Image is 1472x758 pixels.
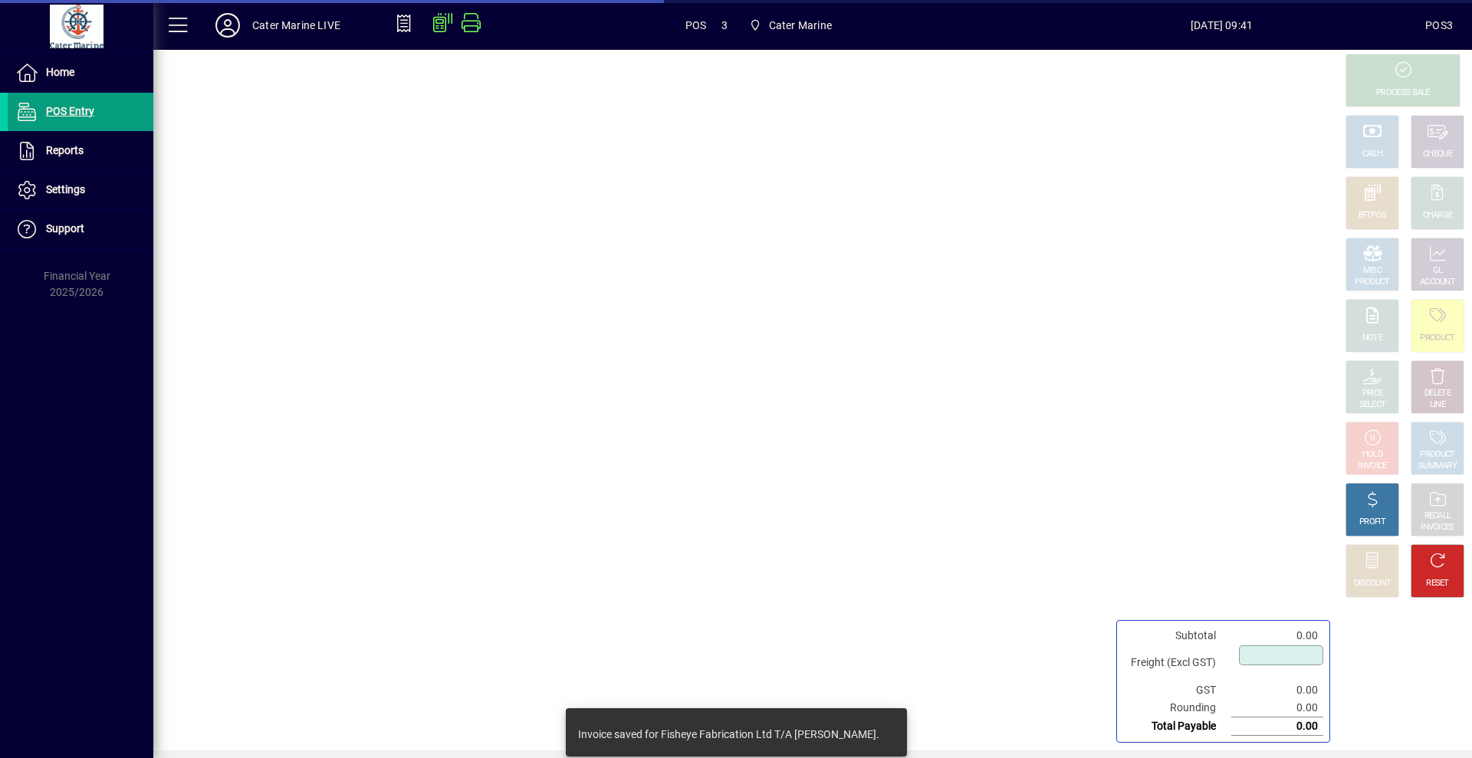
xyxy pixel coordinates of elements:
a: Home [8,54,153,92]
div: SUMMARY [1418,461,1457,472]
a: Reports [8,132,153,170]
td: Total Payable [1123,717,1231,736]
div: DISCOUNT [1354,578,1391,589]
a: Support [8,210,153,248]
span: Reports [46,144,84,156]
td: Subtotal [1123,627,1231,645]
div: NOTE [1362,333,1382,344]
div: CHARGE [1423,210,1453,221]
td: GST [1123,681,1231,699]
div: RESET [1426,578,1449,589]
div: INVOICES [1421,522,1454,533]
div: ACCOUNT [1420,277,1455,288]
td: Rounding [1123,699,1231,717]
div: EFTPOS [1359,210,1387,221]
div: MISC [1363,265,1382,277]
button: Profile [203,11,252,39]
div: CASH [1362,149,1382,160]
div: LINE [1430,399,1445,411]
td: 0.00 [1231,699,1323,717]
div: SELECT [1359,399,1386,411]
div: RECALL [1424,510,1451,522]
td: Freight (Excl GST) [1123,645,1231,681]
div: Invoice saved for Fisheye Fabrication Ltd T/A [PERSON_NAME]. [578,727,879,742]
div: HOLD [1362,449,1382,461]
span: Settings [46,183,85,195]
a: Settings [8,171,153,209]
div: GL [1433,265,1443,277]
span: Home [46,66,74,78]
span: Cater Marine [743,11,838,39]
div: PRODUCT [1420,333,1454,344]
div: POS3 [1425,13,1453,38]
div: Cater Marine LIVE [252,13,340,38]
span: 3 [721,13,728,38]
div: PROCESS SALE [1376,87,1430,99]
td: 0.00 [1231,681,1323,699]
div: PROFIT [1359,517,1385,528]
span: Cater Marine [769,13,832,38]
td: 0.00 [1231,717,1323,736]
div: PRICE [1362,388,1383,399]
span: POS [685,13,707,38]
div: CHEQUE [1423,149,1452,160]
span: Support [46,222,84,235]
div: PRODUCT [1420,449,1454,461]
div: DELETE [1424,388,1451,399]
span: POS Entry [46,105,94,117]
td: 0.00 [1231,627,1323,645]
div: PRODUCT [1355,277,1389,288]
div: INVOICE [1358,461,1386,472]
span: [DATE] 09:41 [1018,13,1425,38]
